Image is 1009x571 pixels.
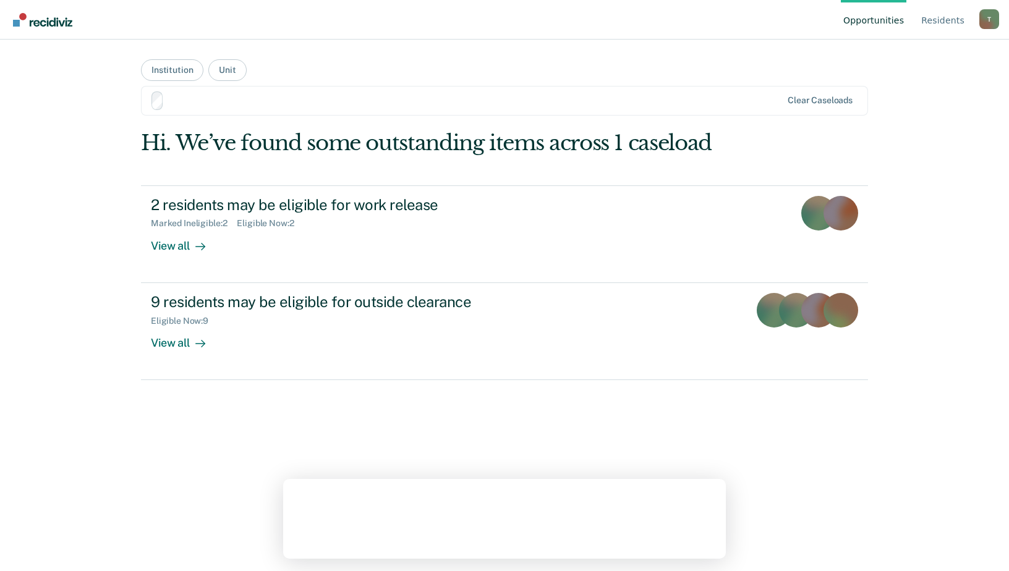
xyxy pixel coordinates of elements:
[141,130,723,156] div: Hi. We’ve found some outstanding items across 1 caseload
[151,293,585,311] div: 9 residents may be eligible for outside clearance
[979,9,999,29] div: T
[141,283,868,380] a: 9 residents may be eligible for outside clearanceEligible Now:9View all
[788,95,853,106] div: Clear caseloads
[979,9,999,29] button: Profile dropdown button
[208,59,246,81] button: Unit
[151,218,237,229] div: Marked Ineligible : 2
[13,13,72,27] img: Recidiviz
[283,479,726,559] iframe: Survey by Kim from Recidiviz
[141,185,868,283] a: 2 residents may be eligible for work releaseMarked Ineligible:2Eligible Now:2View all
[151,316,218,326] div: Eligible Now : 9
[151,326,220,350] div: View all
[967,529,997,559] iframe: Intercom live chat
[237,218,304,229] div: Eligible Now : 2
[151,196,585,214] div: 2 residents may be eligible for work release
[151,229,220,253] div: View all
[141,59,203,81] button: Institution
